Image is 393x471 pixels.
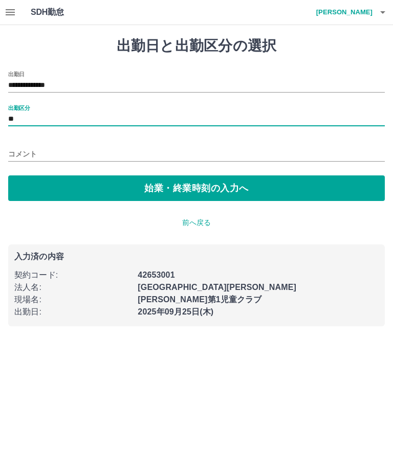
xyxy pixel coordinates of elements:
b: 42653001 [138,271,174,279]
p: 契約コード : [14,269,132,281]
p: 出勤日 : [14,306,132,318]
label: 出勤区分 [8,104,30,111]
b: [GEOGRAPHIC_DATA][PERSON_NAME] [138,283,296,291]
h1: 出勤日と出勤区分の選択 [8,37,385,55]
b: [PERSON_NAME]第1児童クラブ [138,295,261,304]
label: 出勤日 [8,70,25,78]
p: 前へ戻る [8,217,385,228]
p: 現場名 : [14,294,132,306]
button: 始業・終業時刻の入力へ [8,175,385,201]
p: 法人名 : [14,281,132,294]
b: 2025年09月25日(木) [138,307,213,316]
p: 入力済の内容 [14,253,379,261]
